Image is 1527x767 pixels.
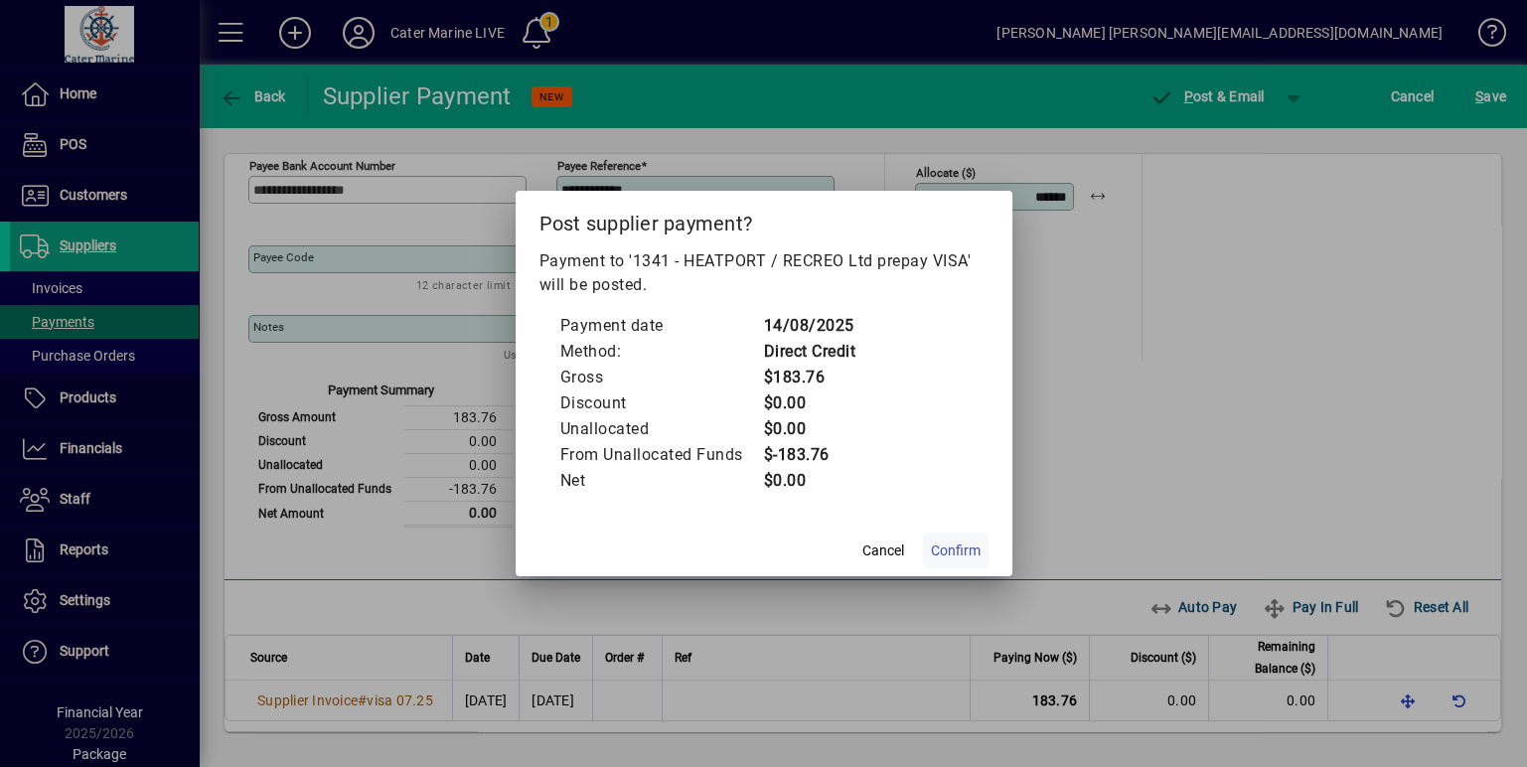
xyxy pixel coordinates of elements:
[862,540,904,561] span: Cancel
[763,468,856,494] td: $0.00
[851,533,915,568] button: Cancel
[516,191,1012,248] h2: Post supplier payment?
[559,339,763,365] td: Method:
[763,313,856,339] td: 14/08/2025
[559,468,763,494] td: Net
[559,442,763,468] td: From Unallocated Funds
[763,442,856,468] td: $-183.76
[763,365,856,390] td: $183.76
[763,390,856,416] td: $0.00
[763,339,856,365] td: Direct Credit
[931,540,981,561] span: Confirm
[559,390,763,416] td: Discount
[539,249,989,297] p: Payment to '1341 - HEATPORT / RECREO Ltd prepay VISA' will be posted.
[559,313,763,339] td: Payment date
[559,416,763,442] td: Unallocated
[763,416,856,442] td: $0.00
[923,533,989,568] button: Confirm
[559,365,763,390] td: Gross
